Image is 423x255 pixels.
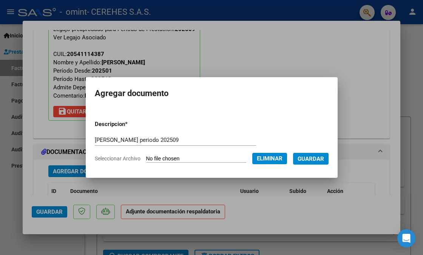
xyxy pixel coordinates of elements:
[257,155,283,162] span: Eliminar
[95,155,140,162] span: Seleccionar Archivo
[95,86,329,101] h2: Agregar documento
[293,153,329,165] button: Guardar
[95,120,165,129] p: Descripcion
[298,155,324,162] span: Guardar
[252,153,287,164] button: Eliminar
[397,229,415,247] div: Open Intercom Messenger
